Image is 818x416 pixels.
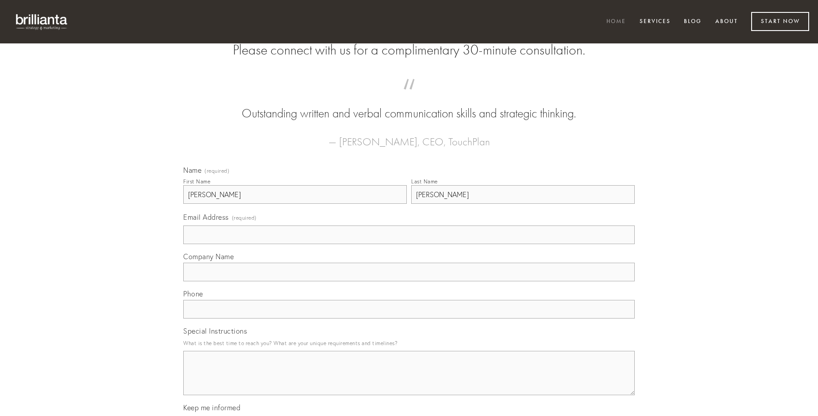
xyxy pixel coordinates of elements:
[183,403,240,412] span: Keep me informed
[183,327,247,335] span: Special Instructions
[634,15,676,29] a: Services
[197,88,621,105] span: “
[204,168,229,174] span: (required)
[678,15,707,29] a: Blog
[183,289,203,298] span: Phone
[751,12,809,31] a: Start Now
[601,15,632,29] a: Home
[232,212,257,224] span: (required)
[183,252,234,261] span: Company Name
[411,178,438,185] div: Last Name
[183,213,229,222] span: Email Address
[183,337,635,349] p: What is the best time to reach you? What are your unique requirements and timelines?
[183,42,635,58] h2: Please connect with us for a complimentary 30-minute consultation.
[197,88,621,122] blockquote: Outstanding written and verbal communication skills and strategic thinking.
[710,15,744,29] a: About
[9,9,75,35] img: brillianta - research, strategy, marketing
[197,122,621,151] figcaption: — [PERSON_NAME], CEO, TouchPlan
[183,178,210,185] div: First Name
[183,166,201,175] span: Name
